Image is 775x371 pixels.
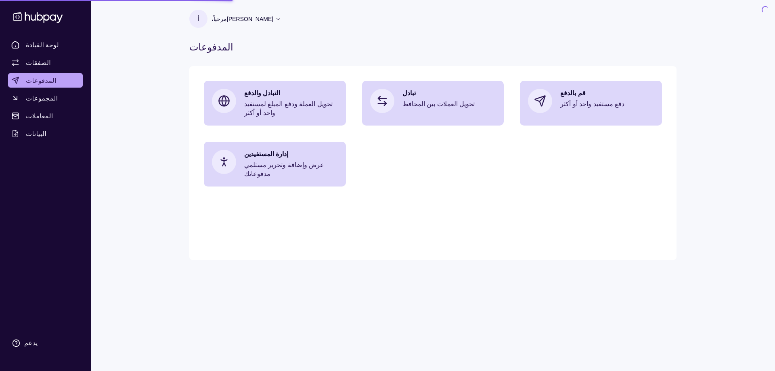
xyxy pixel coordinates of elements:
[26,130,46,138] font: البيانات
[26,41,59,49] font: لوحة القيادة
[8,126,83,141] a: البيانات
[8,335,83,352] a: يدعم
[362,81,504,121] a: تبادلتحويل العملات بين المحافظ
[26,76,57,84] font: المدفوعات
[402,101,475,107] font: تحويل العملات بين المحافظ
[8,55,83,70] a: الصفقات
[244,90,280,96] font: التبادل والدفع
[244,161,324,177] font: عرض وإضافة وتحرير مستلمي مدفوعاتك
[560,90,585,96] font: قم بالدفع
[402,90,416,96] font: تبادل
[8,73,83,88] a: المدفوعات
[204,81,346,126] a: التبادل والدفعتحويل العملة ودفع المبلغ لمستفيد واحد أو أكثر
[212,16,227,22] font: مرحباً،
[8,91,83,105] a: المجموعات
[520,81,662,121] a: قم بالدفعدفع مستفيد واحد أو أكثر
[244,151,288,157] font: إدارة المستفيدين
[204,142,346,187] a: إدارة المستفيدينعرض وإضافة وتحرير مستلمي مدفوعاتك
[26,112,53,120] font: المعاملات
[8,109,83,123] a: المعاملات
[26,94,58,102] font: المجموعات
[198,16,199,22] font: أ
[560,101,624,107] font: دفع مستفيد واحد أو أكثر
[189,41,233,53] font: المدفوعات
[244,101,333,116] font: تحويل العملة ودفع المبلغ لمستفيد واحد أو أكثر
[8,38,83,52] a: لوحة القيادة
[24,340,38,346] font: يدعم
[227,16,273,22] font: [PERSON_NAME]
[26,59,51,67] font: الصفقات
